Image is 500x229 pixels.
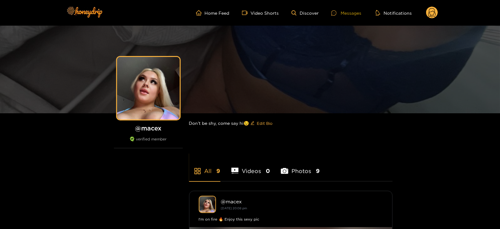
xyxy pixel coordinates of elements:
a: Video Shorts [242,10,279,16]
div: I'm on fire 🔥 Enjoy this sexy pic [199,216,383,222]
div: Messages [331,9,361,17]
span: 0 [266,167,270,175]
div: @ macex [221,199,383,204]
div: verified member [114,137,183,148]
a: Home Feed [196,10,229,16]
span: Edit Bio [257,120,273,126]
span: edit [250,121,255,126]
h1: @ macex [114,124,183,132]
span: 9 [217,167,220,175]
li: Photos [281,153,320,181]
span: home [196,10,205,16]
div: Don’t be shy, come say hi😉 [189,113,393,133]
small: [DATE] 20:08 pm [221,206,247,210]
span: 9 [316,167,320,175]
li: All [189,153,220,181]
span: appstore [194,167,201,175]
img: macex [199,196,216,213]
span: video-camera [242,10,251,16]
a: Discover [291,10,319,16]
button: Notifications [374,10,414,16]
li: Videos [231,153,270,181]
button: editEdit Bio [249,118,274,128]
